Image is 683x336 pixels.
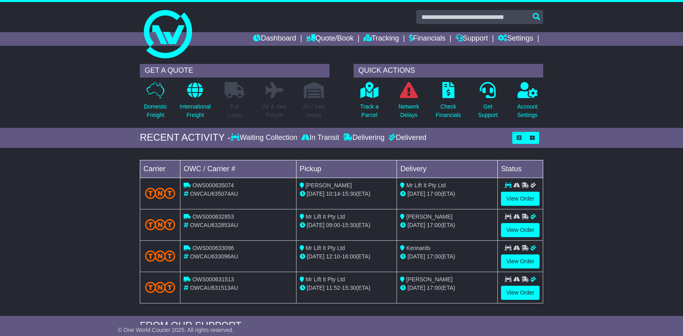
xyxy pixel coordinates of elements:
span: 12:10 [326,253,340,260]
a: Tracking [364,32,399,46]
span: 17:00 [427,253,441,260]
span: 15:30 [342,285,356,291]
span: [PERSON_NAME] [406,213,452,220]
p: Air & Sea Freight [262,102,286,119]
span: 09:00 [326,222,340,228]
span: 17:00 [427,222,441,228]
span: [DATE] [407,253,425,260]
a: CheckFinancials [436,82,462,124]
a: NetworkDelays [398,82,419,124]
p: Account Settings [517,102,538,119]
span: 11:52 [326,285,340,291]
p: Check Financials [436,102,461,119]
td: Pickup [296,160,397,178]
span: 15:30 [342,222,356,228]
span: [DATE] [307,222,325,228]
a: Support [456,32,488,46]
span: 15:30 [342,191,356,197]
span: OWS000631513 [192,276,234,283]
span: [DATE] [407,285,425,291]
img: TNT_Domestic.png [145,188,175,199]
a: Track aParcel [360,82,379,124]
div: Waiting Collection [231,133,299,142]
span: © One World Courier 2025. All rights reserved. [118,327,234,333]
span: Mr Lift It Pty Ltd [306,213,345,220]
a: View Order [501,286,540,300]
span: [PERSON_NAME] [406,276,452,283]
div: (ETA) [400,284,494,292]
a: View Order [501,254,540,268]
a: GetSupport [478,82,498,124]
div: FROM OUR SUPPORT [140,320,543,332]
div: - (ETA) [300,252,394,261]
span: Mr Lift It Pty Ltd [306,245,345,251]
span: [DATE] [307,191,325,197]
span: 16:00 [342,253,356,260]
a: InternationalFreight [179,82,211,124]
p: Air / Sea Depot [303,102,325,119]
div: Delivered [386,133,426,142]
a: AccountSettings [517,82,538,124]
span: [DATE] [307,285,325,291]
span: [DATE] [307,253,325,260]
a: DomesticFreight [143,82,168,124]
td: Status [498,160,543,178]
a: Quote/Book [306,32,354,46]
td: OWC / Carrier # [180,160,297,178]
div: RECENT ACTIVITY - [140,132,231,143]
a: Settings [498,32,533,46]
span: [DATE] [407,191,425,197]
a: Dashboard [253,32,296,46]
span: [DATE] [407,222,425,228]
span: OWCAU633096AU [190,253,238,260]
span: 17:00 [427,285,441,291]
span: OWS000633096 [192,245,234,251]
td: Carrier [140,160,180,178]
span: Mr Lift It Pty Ltd [406,182,446,188]
span: Kennards [406,245,430,251]
span: Mr Lift It Pty Ltd [306,276,345,283]
div: (ETA) [400,190,494,198]
span: 10:14 [326,191,340,197]
span: 17:00 [427,191,441,197]
a: Financials [409,32,446,46]
a: View Order [501,223,540,237]
div: (ETA) [400,221,494,229]
span: OWCAU632853AU [190,222,238,228]
a: View Order [501,192,540,206]
div: GET A QUOTE [140,64,329,78]
p: Domestic Freight [144,102,167,119]
div: Delivering [341,133,386,142]
img: TNT_Domestic.png [145,219,175,230]
span: OWCAU631513AU [190,285,238,291]
img: TNT_Domestic.png [145,250,175,261]
p: Track a Parcel [360,102,378,119]
span: OWCAU635074AU [190,191,238,197]
img: TNT_Domestic.png [145,282,175,293]
p: Full Loads [225,102,245,119]
div: - (ETA) [300,221,394,229]
span: OWS000635074 [192,182,234,188]
span: OWS000632853 [192,213,234,220]
div: - (ETA) [300,190,394,198]
div: (ETA) [400,252,494,261]
p: International Freight [180,102,211,119]
span: [PERSON_NAME] [306,182,352,188]
td: Delivery [397,160,498,178]
div: In Transit [299,133,341,142]
div: - (ETA) [300,284,394,292]
p: Network Delays [399,102,419,119]
p: Get Support [478,102,498,119]
div: QUICK ACTIONS [354,64,543,78]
